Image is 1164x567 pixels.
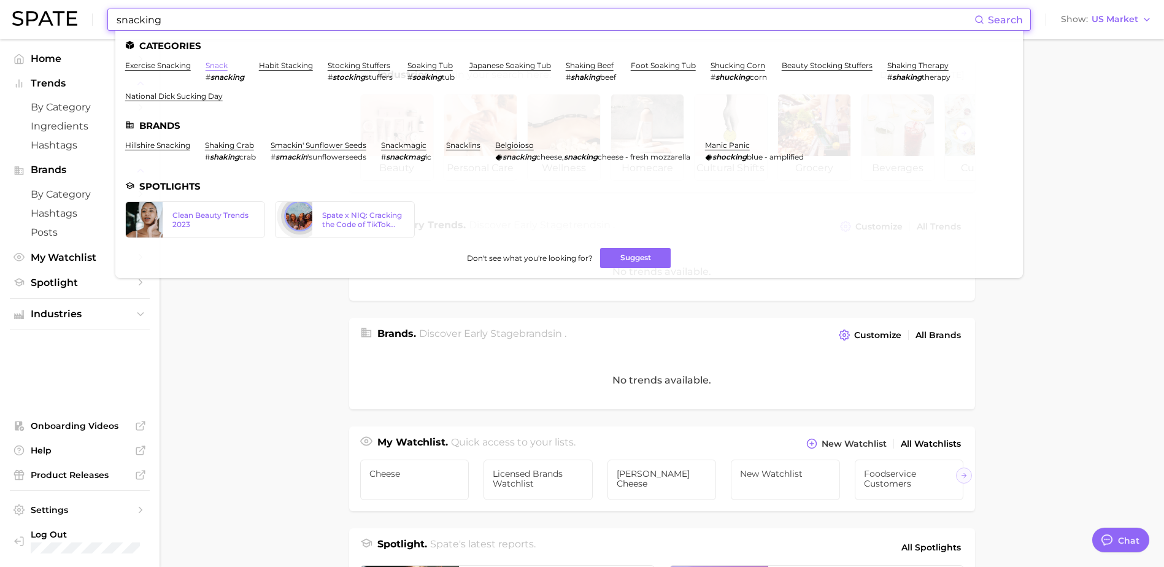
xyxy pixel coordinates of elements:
[1061,16,1088,23] span: Show
[369,469,460,479] span: Cheese
[322,210,404,229] div: Spate x NIQ: Cracking the Code of TikTok Shop
[419,328,566,339] span: Discover Early Stage brands in .
[536,152,562,161] span: cheese
[381,152,386,161] span: #
[10,248,150,267] a: My Watchlist
[349,351,975,409] div: No trends available.
[125,181,1013,191] li: Spotlights
[1092,16,1138,23] span: US Market
[206,72,210,82] span: #
[10,441,150,460] a: Help
[430,537,536,558] h2: Spate's latest reports.
[956,468,972,484] button: Scroll Right
[333,72,365,82] em: stocking
[172,210,255,229] div: Clean Beauty Trends 2023
[271,152,276,161] span: #
[10,136,150,155] a: Hashtags
[125,91,223,101] a: national dick sucking day
[125,120,1013,131] li: Brands
[10,117,150,136] a: Ingredients
[446,141,480,150] a: snacklins
[10,501,150,519] a: Settings
[31,504,129,515] span: Settings
[731,460,840,500] a: New Watchlist
[377,435,448,452] h1: My Watchlist.
[210,152,239,161] em: shaking
[803,435,889,452] button: New Watchlist
[10,223,150,242] a: Posts
[10,466,150,484] a: Product Releases
[631,61,696,70] a: foot soaking tub
[10,273,150,292] a: Spotlight
[365,72,393,82] span: stuffers
[782,61,873,70] a: beauty stocking stuffers
[887,61,949,70] a: shaking therapy
[898,436,964,452] a: All Watchlists
[712,152,747,161] em: shocking
[467,253,593,263] span: Don't see what you're looking for?
[922,72,950,82] span: therapy
[912,327,964,344] a: All Brands
[705,141,750,150] a: manic panic
[10,49,150,68] a: Home
[31,101,129,113] span: by Category
[988,14,1023,26] span: Search
[10,98,150,117] a: by Category
[271,141,366,150] a: smackin' sunflower seeds
[31,188,129,200] span: by Category
[10,525,150,557] a: Log out. Currently logged in with e-mail trisha.hanold@schreiberfoods.com.
[887,72,892,82] span: #
[377,537,427,558] h1: Spotlight.
[571,72,600,82] em: shaking
[442,72,455,82] span: tub
[31,120,129,132] span: Ingredients
[412,72,442,82] em: soaking
[503,152,536,161] em: snacking
[10,161,150,179] button: Brands
[600,72,616,82] span: beef
[915,330,961,341] span: All Brands
[275,201,415,238] a: Spate x NIQ: Cracking the Code of TikTok Shop
[1058,12,1155,28] button: ShowUS Market
[328,61,390,70] a: stocking stuffers
[901,540,961,555] span: All Spotlights
[10,305,150,323] button: Industries
[377,328,416,339] span: Brands .
[307,152,366,161] span: 'sunflowerseeds
[495,141,534,150] a: belgioioso
[901,439,961,449] span: All Watchlists
[31,252,129,263] span: My Watchlist
[239,152,256,161] span: crab
[31,226,129,238] span: Posts
[566,72,571,82] span: #
[10,204,150,223] a: Hashtags
[740,469,831,479] span: New Watchlist
[31,53,129,64] span: Home
[210,72,244,82] em: snacking
[125,141,190,150] a: hillshire snacking
[31,529,180,540] span: Log Out
[564,152,598,161] em: snacking
[259,61,313,70] a: habit stacking
[205,152,210,161] span: #
[407,72,412,82] span: #
[31,309,129,320] span: Industries
[12,11,77,26] img: SPATE
[386,152,425,161] em: snackmag
[607,460,717,500] a: [PERSON_NAME] Cheese
[31,277,129,288] span: Spotlight
[600,248,671,268] button: Suggest
[822,439,887,449] span: New Watchlist
[31,164,129,175] span: Brands
[469,61,551,70] a: japanese soaking tub
[206,61,228,70] a: snack
[31,445,129,456] span: Help
[864,469,955,488] span: Foodservice Customers
[125,40,1013,51] li: Categories
[407,61,453,70] a: soaking tub
[425,152,431,161] span: ic
[715,72,750,82] em: shucking
[898,537,964,558] a: All Spotlights
[115,9,974,30] input: Search here for a brand, industry, or ingredient
[10,74,150,93] button: Trends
